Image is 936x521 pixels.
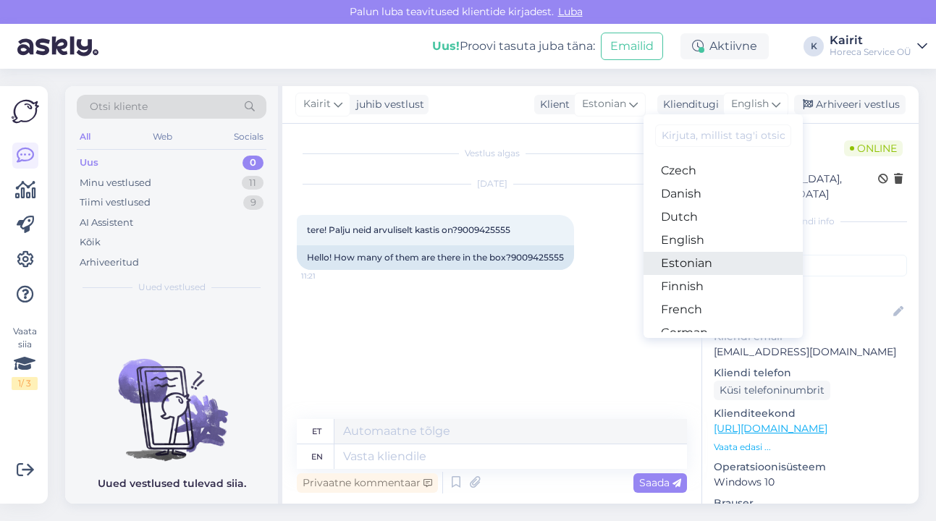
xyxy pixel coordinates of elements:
div: Web [150,127,175,146]
input: Kirjuta, millist tag'i otsid [655,124,791,147]
p: Klienditeekond [714,406,907,421]
div: Proovi tasuta juba täna: [432,38,595,55]
div: Privaatne kommentaar [297,473,438,493]
p: [EMAIL_ADDRESS][DOMAIN_NAME] [714,344,907,360]
div: Arhiveeri vestlus [794,95,906,114]
div: Klienditugi [657,97,719,112]
span: Estonian [582,96,626,112]
p: Kliendi telefon [714,365,907,381]
div: Kairit [830,35,911,46]
a: KairitHoreca Service OÜ [830,35,927,58]
span: tere! Palju neid arvuliselt kastis on?9009425555 [307,224,510,235]
a: German [644,321,803,344]
div: Kliendi info [714,215,907,228]
span: Uued vestlused [138,281,206,294]
div: 1 / 3 [12,377,38,390]
div: Küsi telefoninumbrit [714,381,830,400]
div: et [312,419,321,444]
div: K [804,36,824,56]
div: Vaata siia [12,325,38,390]
div: Vestlus algas [297,147,687,160]
p: Uued vestlused tulevad siia. [98,476,246,491]
div: 11 [242,176,263,190]
div: Hello! How many of them are there in the box?9009425555 [297,245,574,270]
img: No chats [65,333,278,463]
button: Emailid [601,33,663,60]
p: Kliendi tag'id [714,237,907,252]
div: Kõik [80,235,101,250]
b: Uus! [432,39,460,53]
div: AI Assistent [80,216,133,230]
a: Dutch [644,206,803,229]
div: 0 [243,156,263,170]
div: Minu vestlused [80,176,151,190]
div: 9 [243,195,263,210]
p: Kliendi nimi [714,282,907,297]
p: Kliendi email [714,329,907,344]
p: Brauser [714,496,907,511]
a: Estonian [644,252,803,275]
span: Luba [554,5,587,18]
div: Socials [231,127,266,146]
input: Lisa tag [714,255,907,276]
a: French [644,298,803,321]
img: Askly Logo [12,98,39,125]
span: Online [844,140,903,156]
span: Saada [639,476,681,489]
p: Operatsioonisüsteem [714,459,907,475]
input: Lisa nimi [714,304,890,320]
a: Czech [644,159,803,182]
div: Arhiveeritud [80,255,139,270]
span: English [731,96,769,112]
div: All [77,127,93,146]
div: Tiimi vestlused [80,195,151,210]
a: Finnish [644,275,803,298]
div: juhib vestlust [350,97,424,112]
div: Klient [534,97,570,112]
div: en [311,444,323,469]
p: Windows 10 [714,475,907,490]
span: Kairit [303,96,331,112]
a: English [644,229,803,252]
div: Uus [80,156,98,170]
span: 11:21 [301,271,355,281]
p: Vaata edasi ... [714,441,907,454]
div: Aktiivne [680,33,769,59]
div: Horeca Service OÜ [830,46,911,58]
a: [URL][DOMAIN_NAME] [714,422,827,435]
div: [DATE] [297,177,687,190]
span: Otsi kliente [90,99,148,114]
a: Danish [644,182,803,206]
